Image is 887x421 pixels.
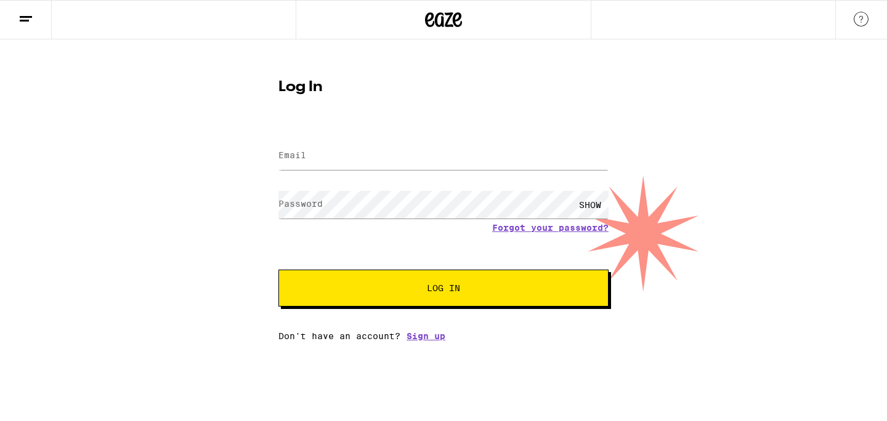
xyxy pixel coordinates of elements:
span: Log In [427,284,460,292]
div: Don't have an account? [278,331,609,341]
label: Password [278,199,323,209]
button: Log In [278,270,609,307]
input: Email [278,142,609,170]
a: Sign up [407,331,445,341]
div: SHOW [572,191,609,219]
a: Forgot your password? [492,223,609,233]
label: Email [278,150,306,160]
h1: Log In [278,80,609,95]
span: Hi. Need any help? [7,9,89,18]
